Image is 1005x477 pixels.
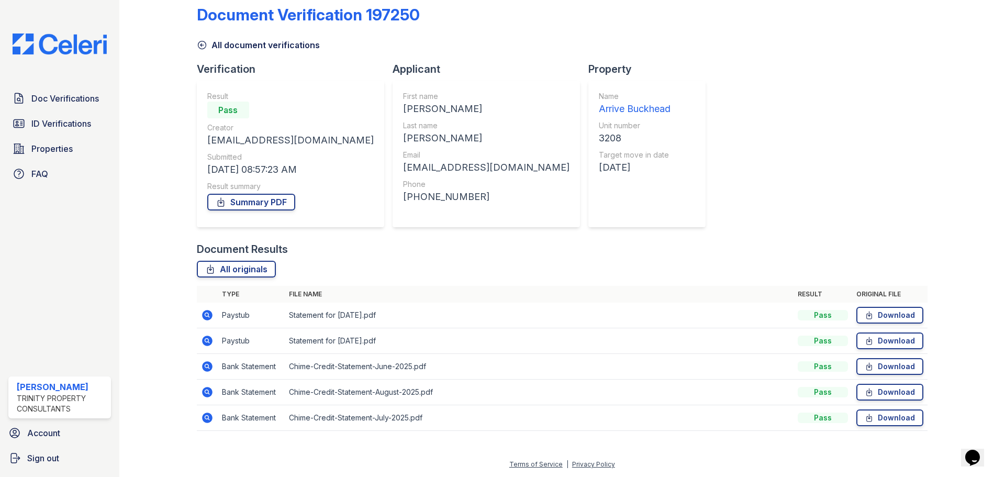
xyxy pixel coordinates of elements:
[588,62,714,76] div: Property
[31,117,91,130] span: ID Verifications
[599,120,671,131] div: Unit number
[197,5,420,24] div: Document Verification 197250
[285,328,794,354] td: Statement for [DATE].pdf
[27,427,60,439] span: Account
[798,413,848,423] div: Pass
[8,138,111,159] a: Properties
[599,150,671,160] div: Target move in date
[207,181,374,192] div: Result summary
[31,92,99,105] span: Doc Verifications
[4,448,115,469] a: Sign out
[856,332,923,349] a: Download
[798,310,848,320] div: Pass
[218,354,285,380] td: Bank Statement
[798,361,848,372] div: Pass
[17,393,107,414] div: Trinity Property Consultants
[798,387,848,397] div: Pass
[599,102,671,116] div: Arrive Buckhead
[207,123,374,133] div: Creator
[207,91,374,102] div: Result
[207,152,374,162] div: Submitted
[798,336,848,346] div: Pass
[403,179,569,190] div: Phone
[285,354,794,380] td: Chime-Credit-Statement-June-2025.pdf
[17,381,107,393] div: [PERSON_NAME]
[403,91,569,102] div: First name
[856,409,923,426] a: Download
[599,131,671,146] div: 3208
[403,190,569,204] div: [PHONE_NUMBER]
[4,423,115,443] a: Account
[218,286,285,303] th: Type
[285,405,794,431] td: Chime-Credit-Statement-July-2025.pdf
[31,142,73,155] span: Properties
[599,160,671,175] div: [DATE]
[218,380,285,405] td: Bank Statement
[207,102,249,118] div: Pass
[852,286,928,303] th: Original file
[285,286,794,303] th: File name
[794,286,852,303] th: Result
[197,261,276,278] a: All originals
[207,194,295,210] a: Summary PDF
[509,460,563,468] a: Terms of Service
[393,62,588,76] div: Applicant
[218,303,285,328] td: Paystub
[8,163,111,184] a: FAQ
[8,88,111,109] a: Doc Verifications
[207,162,374,177] div: [DATE] 08:57:23 AM
[31,168,48,180] span: FAQ
[856,358,923,375] a: Download
[566,460,568,468] div: |
[403,102,569,116] div: [PERSON_NAME]
[961,435,995,467] iframe: chat widget
[403,160,569,175] div: [EMAIL_ADDRESS][DOMAIN_NAME]
[285,380,794,405] td: Chime-Credit-Statement-August-2025.pdf
[207,133,374,148] div: [EMAIL_ADDRESS][DOMAIN_NAME]
[403,131,569,146] div: [PERSON_NAME]
[8,113,111,134] a: ID Verifications
[197,62,393,76] div: Verification
[403,120,569,131] div: Last name
[599,91,671,102] div: Name
[599,91,671,116] a: Name Arrive Buckhead
[572,460,615,468] a: Privacy Policy
[856,307,923,324] a: Download
[856,384,923,401] a: Download
[197,242,288,257] div: Document Results
[27,452,59,464] span: Sign out
[403,150,569,160] div: Email
[285,303,794,328] td: Statement for [DATE].pdf
[197,39,320,51] a: All document verifications
[4,34,115,54] img: CE_Logo_Blue-a8612792a0a2168367f1c8372b55b34899dd931a85d93a1a3d3e32e68fde9ad4.png
[218,328,285,354] td: Paystub
[218,405,285,431] td: Bank Statement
